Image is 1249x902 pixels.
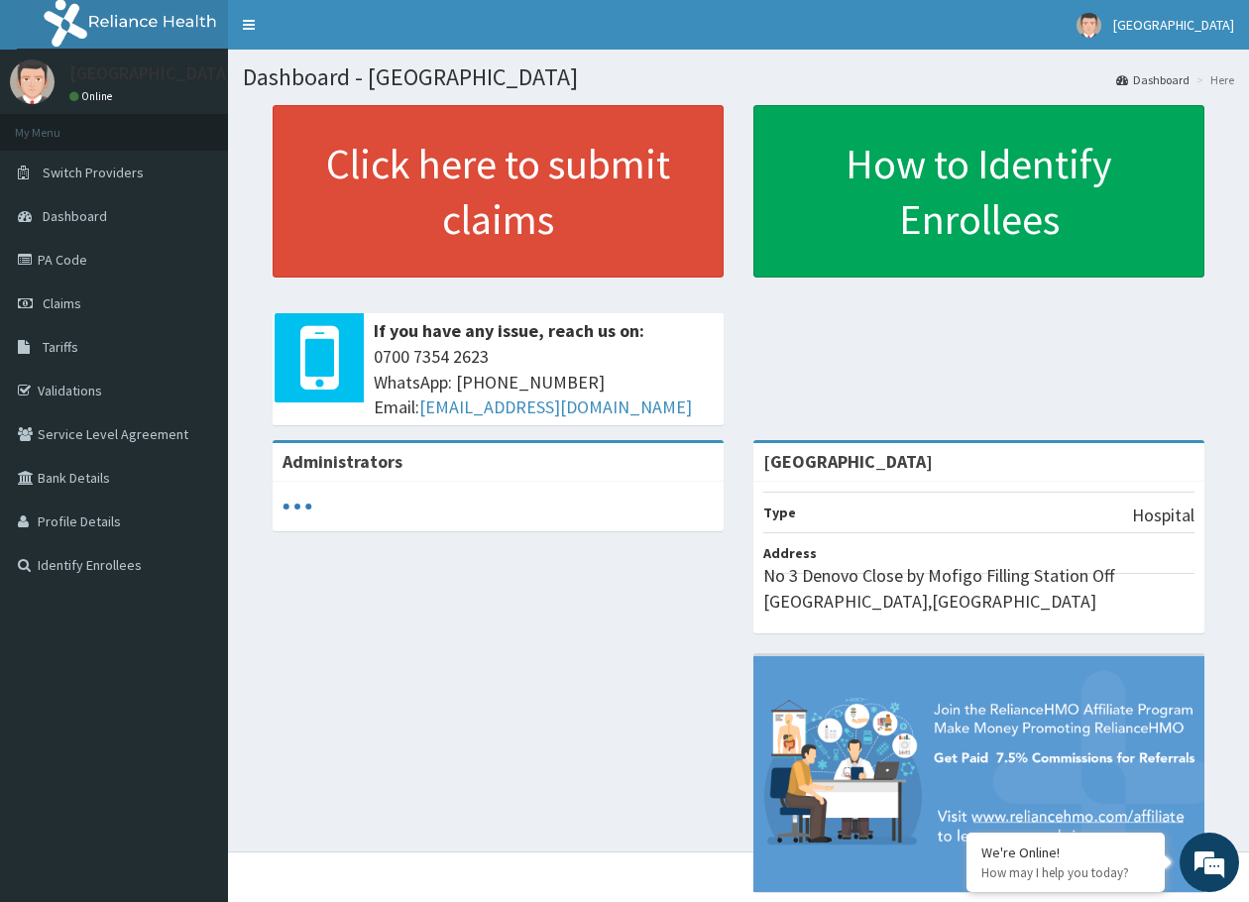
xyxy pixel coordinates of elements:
[753,656,1204,892] img: provider-team-banner.png
[43,294,81,312] span: Claims
[273,105,724,278] a: Click here to submit claims
[419,395,692,418] a: [EMAIL_ADDRESS][DOMAIN_NAME]
[763,450,933,473] strong: [GEOGRAPHIC_DATA]
[69,64,233,82] p: [GEOGRAPHIC_DATA]
[1113,16,1234,34] span: [GEOGRAPHIC_DATA]
[981,864,1150,881] p: How may I help you today?
[1132,503,1194,528] p: Hospital
[763,563,1194,614] p: No 3 Denovo Close by Mofigo Filling Station Off [GEOGRAPHIC_DATA],[GEOGRAPHIC_DATA]
[1077,13,1101,38] img: User Image
[283,492,312,521] svg: audio-loading
[10,59,55,104] img: User Image
[763,504,796,521] b: Type
[1116,71,1190,88] a: Dashboard
[243,64,1234,90] h1: Dashboard - [GEOGRAPHIC_DATA]
[69,89,117,103] a: Online
[374,319,644,342] b: If you have any issue, reach us on:
[374,344,714,420] span: 0700 7354 2623 WhatsApp: [PHONE_NUMBER] Email:
[283,450,402,473] b: Administrators
[43,338,78,356] span: Tariffs
[981,844,1150,861] div: We're Online!
[43,164,144,181] span: Switch Providers
[753,105,1204,278] a: How to Identify Enrollees
[43,207,107,225] span: Dashboard
[763,544,817,562] b: Address
[1192,71,1234,88] li: Here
